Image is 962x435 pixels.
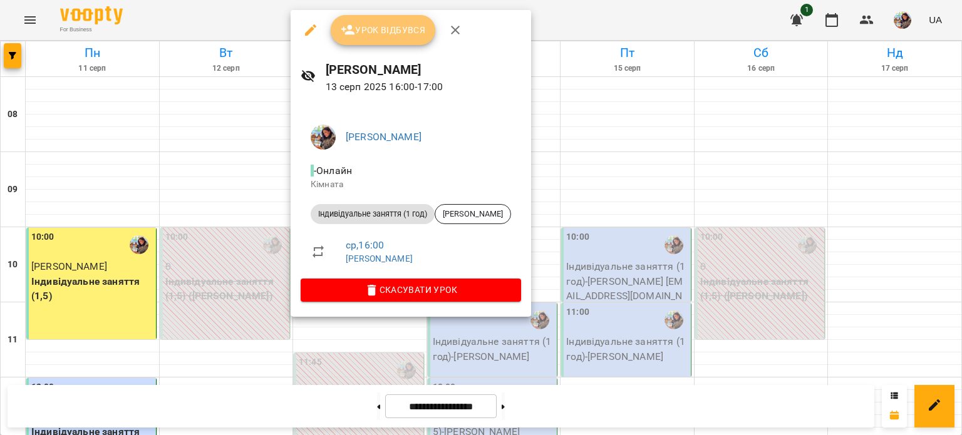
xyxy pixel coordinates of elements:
span: Індивідуальне заняття (1 год) [311,208,435,220]
a: [PERSON_NAME] [346,131,422,143]
span: [PERSON_NAME] [435,208,510,220]
span: - Онлайн [311,165,354,177]
button: Скасувати Урок [301,279,521,301]
p: Кімната [311,178,511,191]
a: ср , 16:00 [346,239,384,251]
h6: [PERSON_NAME] [326,60,521,79]
div: [PERSON_NAME] [435,204,511,224]
p: 13 серп 2025 16:00 - 17:00 [326,79,521,95]
button: Урок відбувся [331,15,436,45]
a: [PERSON_NAME] [346,253,413,264]
span: Скасувати Урок [311,282,511,297]
span: Урок відбувся [341,23,426,38]
img: 8f0a5762f3e5ee796b2308d9112ead2f.jpeg [311,125,336,150]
